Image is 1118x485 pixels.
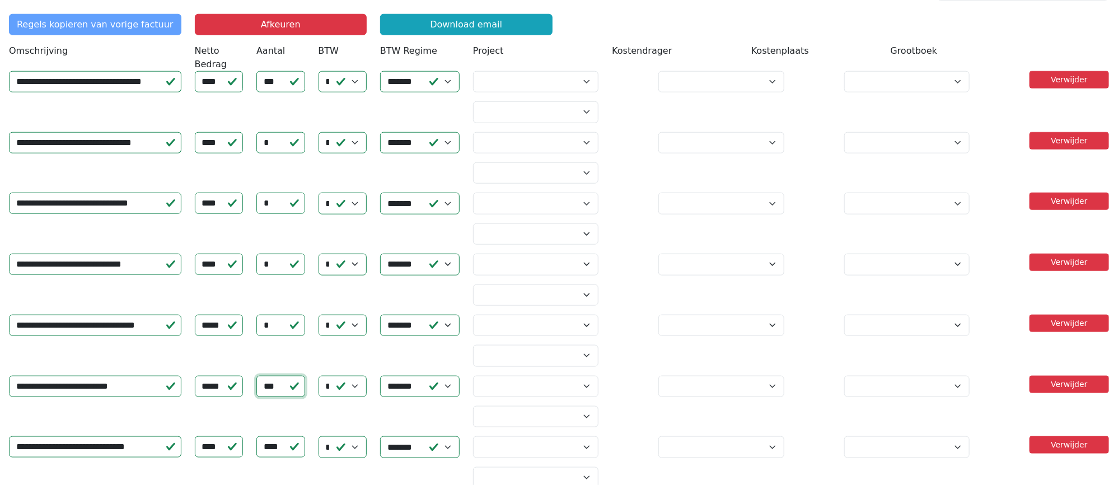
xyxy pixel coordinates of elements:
[319,44,339,58] label: BTW
[1030,193,1109,210] a: Verwijder
[195,44,244,71] label: Netto Bedrag
[612,44,672,58] label: Kostendrager
[256,44,285,58] label: Aantal
[473,44,504,58] label: Project
[380,44,437,58] label: BTW Regime
[1030,254,1109,271] a: Verwijder
[9,44,68,58] label: Omschrijving
[1030,132,1109,150] a: Verwijder
[891,44,938,58] label: Grootboek
[1030,71,1109,88] a: Verwijder
[751,44,809,58] label: Kostenplaats
[1030,436,1109,454] a: Verwijder
[1030,315,1109,332] a: Verwijder
[195,14,367,35] button: Afkeuren
[380,14,553,35] a: Download email
[1030,376,1109,393] a: Verwijder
